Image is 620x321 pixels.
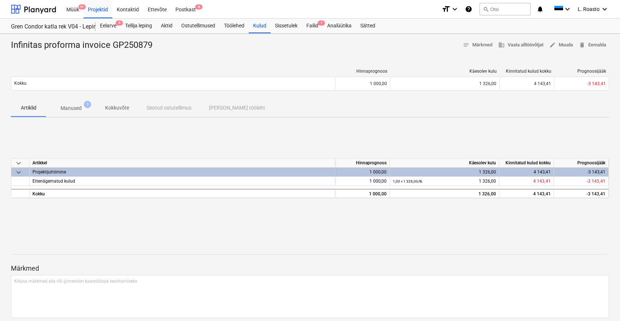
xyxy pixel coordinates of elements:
[442,5,450,14] i: format_size
[11,23,87,31] div: Gren Condor katla rek V04 - Lepingusse
[356,19,380,33] a: Sätted
[450,5,459,14] i: keyboard_arrow_down
[335,168,390,177] div: 1 000,00
[554,168,609,177] div: -3 143,41
[503,69,551,74] div: Kinnitatud kulud kokku
[121,19,156,33] a: Tellija leping
[78,4,86,9] span: 9+
[318,20,325,26] span: 1
[335,177,390,186] div: 1 000,00
[499,189,554,198] div: 4 143,41
[463,41,492,49] span: Märkmed
[563,5,572,14] i: keyboard_arrow_down
[302,19,323,33] a: Failid1
[463,42,469,48] span: notes
[156,19,177,33] a: Aktid
[578,6,600,12] span: L. Roasto
[14,168,23,177] span: keyboard_arrow_down
[495,39,546,51] button: Vaata alltöövõtjat
[549,42,556,48] span: edit
[32,179,75,184] span: Ettenägematud kulud
[549,41,573,49] span: Muuda
[271,19,302,33] a: Sissetulek
[579,41,606,49] span: Eemalda
[480,3,531,15] button: Otsi
[393,69,497,74] div: Käesolev kulu
[393,177,496,186] div: 1 326,00
[335,158,390,168] div: Hinnaprognoos
[533,179,551,184] span: 4 143,41
[14,80,27,87] p: Kokku
[84,101,91,108] span: 1
[465,5,472,14] i: Abikeskus
[498,41,543,49] span: Vaata alltöövõtjat
[335,189,390,198] div: 1 000,00
[499,78,554,89] div: 4 143,41
[105,104,129,112] p: Kokkuvõte
[220,19,249,33] a: Töölehed
[587,81,606,86] span: -3 143,41
[323,19,356,33] a: Analüütika
[499,158,554,168] div: Kinnitatud kulud kokku
[11,264,609,273] p: Märkmed
[554,158,609,168] div: Prognoosijääk
[393,168,496,177] div: 1 326,00
[499,168,554,177] div: 4 143,41
[393,81,496,86] div: 1 326,00
[96,19,121,33] div: Eelarve
[20,104,37,112] p: Artiklid
[393,190,496,199] div: 1 326,00
[32,168,332,176] div: Projektijuhtimine
[586,179,605,184] span: -3 143,41
[554,189,609,198] div: -3 143,41
[195,4,202,9] span: 8
[11,39,158,51] div: Infinitas proforma invoice GP250879
[460,39,495,51] button: Märkmed
[116,20,123,26] span: 9
[335,78,390,89] div: 1 000,00
[536,5,544,14] i: notifications
[546,39,576,51] button: Muuda
[579,42,585,48] span: delete
[177,19,220,33] a: Ostutellimused
[302,19,323,33] div: Failid
[96,19,121,33] a: Eelarve9
[393,179,422,183] small: 1,00 × 1 326,00 / tk
[338,69,387,74] div: Hinnaprognoos
[483,6,489,12] span: search
[30,189,335,198] div: Kokku
[557,69,606,74] div: Prognoosijääk
[600,5,609,14] i: keyboard_arrow_down
[249,19,271,33] a: Kulud
[30,158,335,168] div: Artikkel
[61,104,82,112] p: Manused
[576,39,609,51] button: Eemalda
[390,158,499,168] div: Käesolev kulu
[498,42,505,48] span: business
[14,159,23,168] span: keyboard_arrow_down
